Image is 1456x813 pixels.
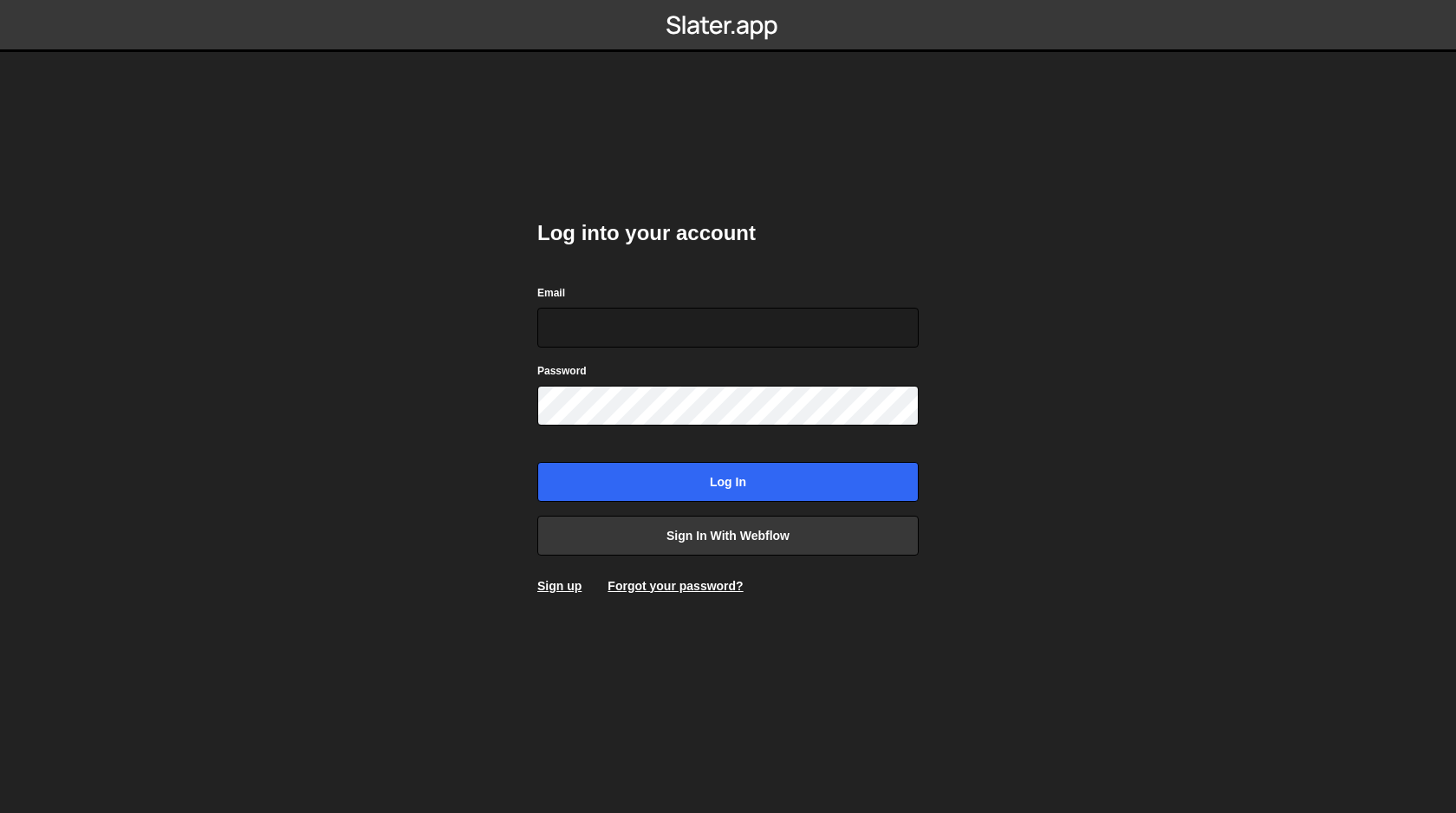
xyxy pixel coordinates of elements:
[537,219,919,247] h2: Log into your account
[537,362,587,380] label: Password
[537,516,919,556] a: Sign in with Webflow
[537,284,565,302] label: Email
[608,579,743,593] a: Forgot your password?
[537,579,582,593] a: Sign up
[537,462,919,502] input: Log in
